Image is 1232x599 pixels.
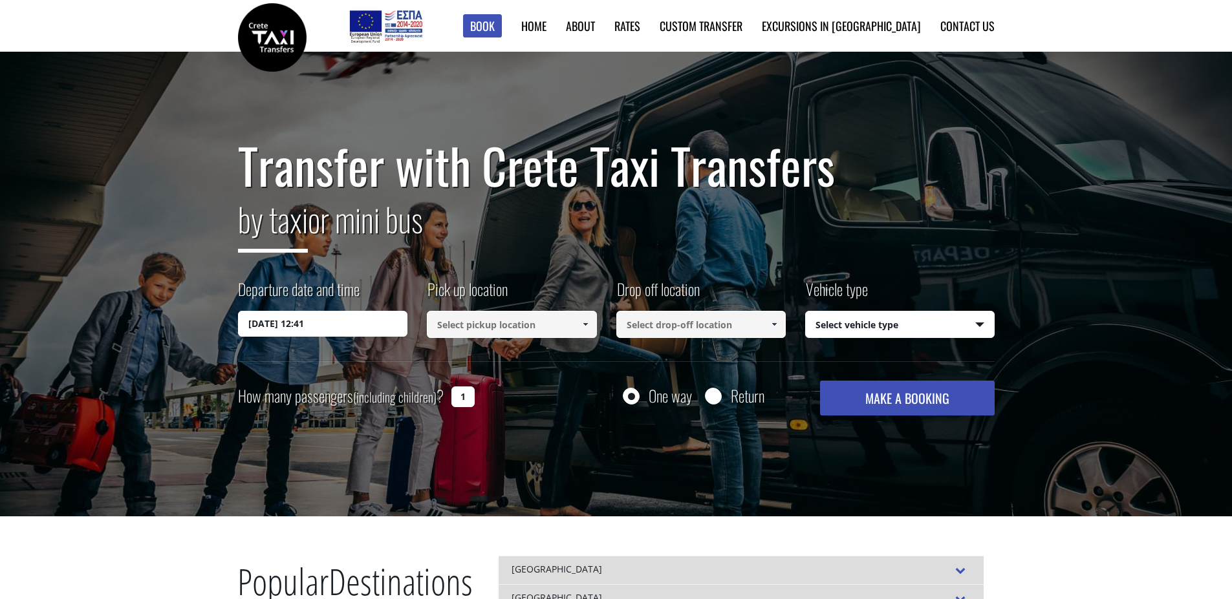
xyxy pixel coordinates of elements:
[521,17,546,34] a: Home
[238,193,995,262] h2: or mini bus
[238,138,995,193] h1: Transfer with Crete Taxi Transfers
[427,311,597,338] input: Select pickup location
[649,388,692,404] label: One way
[731,388,764,404] label: Return
[660,17,742,34] a: Custom Transfer
[805,278,868,311] label: Vehicle type
[940,17,995,34] a: Contact us
[820,381,994,415] button: MAKE A BOOKING
[238,381,444,412] label: How many passengers ?
[347,6,424,45] img: e-bannersEUERDF180X90.jpg
[762,17,921,34] a: Excursions in [GEOGRAPHIC_DATA]
[238,194,308,253] span: by taxi
[566,17,595,34] a: About
[427,278,508,311] label: Pick up location
[806,311,994,339] span: Select vehicle type
[764,311,785,338] a: Show All Items
[574,311,596,338] a: Show All Items
[616,311,786,338] input: Select drop-off location
[616,278,700,311] label: Drop off location
[614,17,640,34] a: Rates
[238,29,307,43] a: Crete Taxi Transfers | Safe Taxi Transfer Services from to Heraklion Airport, Chania Airport, Ret...
[463,14,502,38] a: Book
[353,387,437,406] small: (including children)
[499,556,984,584] div: [GEOGRAPHIC_DATA]
[238,3,307,72] img: Crete Taxi Transfers | Safe Taxi Transfer Services from to Heraklion Airport, Chania Airport, Ret...
[238,278,360,311] label: Departure date and time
